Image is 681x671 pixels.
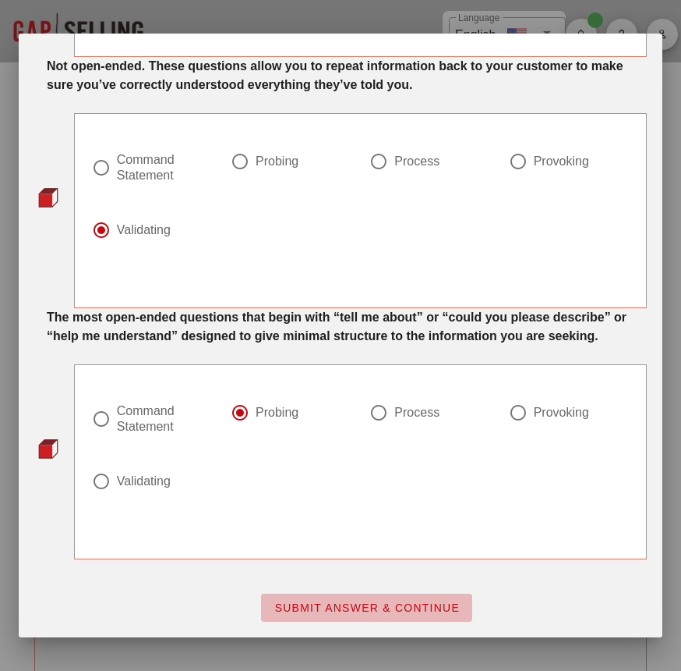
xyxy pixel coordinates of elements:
[117,222,171,238] div: Validating
[394,405,439,421] div: Process
[261,594,472,622] button: SUBMIT ANSWER & CONTINUE
[534,154,589,169] div: Provoking
[38,187,58,208] img: question-bullet-actve.png
[117,403,199,435] div: Command Statement
[534,405,589,421] div: Provoking
[256,405,298,421] div: Probing
[117,152,199,183] div: Command Statement
[273,602,460,614] span: SUBMIT ANSWER & CONTINUE
[394,154,439,169] div: Process
[117,474,171,489] div: Validating
[256,154,298,169] div: Probing
[47,59,623,91] strong: Not open-ended. These questions allow you to repeat information back to your customer to make sur...
[47,311,626,343] strong: The most open-ended questions that begin with “tell me about” or “could you please describe” or “...
[38,438,58,459] img: question-bullet-actve.png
